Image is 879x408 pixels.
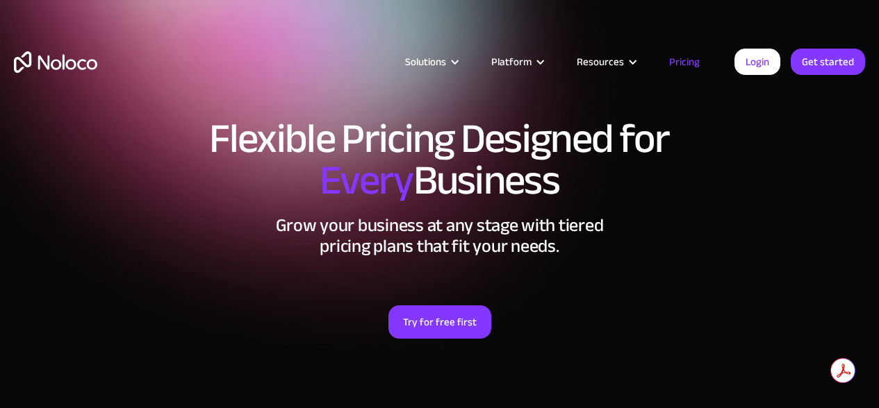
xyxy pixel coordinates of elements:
[405,53,446,71] div: Solutions
[474,53,559,71] div: Platform
[320,142,413,219] span: Every
[652,53,717,71] a: Pricing
[734,49,780,75] a: Login
[14,215,865,257] h2: Grow your business at any stage with tiered pricing plans that fit your needs.
[491,53,532,71] div: Platform
[559,53,652,71] div: Resources
[14,118,865,201] h1: Flexible Pricing Designed for Business
[791,49,865,75] a: Get started
[388,53,474,71] div: Solutions
[388,305,491,339] a: Try for free first
[14,51,97,73] a: home
[577,53,624,71] div: Resources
